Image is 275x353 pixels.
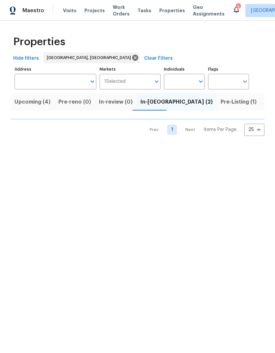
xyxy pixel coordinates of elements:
button: Clear Filters [141,52,175,65]
span: 1 Selected [104,79,126,84]
span: [GEOGRAPHIC_DATA], [GEOGRAPHIC_DATA] [47,54,134,61]
span: Geo Assignments [193,4,225,17]
span: Visits [63,7,76,14]
span: Projects [84,7,105,14]
span: Maestro [22,7,44,14]
span: Properties [13,39,65,45]
button: Hide filters [11,52,42,65]
button: Open [152,77,161,86]
span: Clear Filters [144,54,173,63]
span: In-[GEOGRAPHIC_DATA] (2) [140,97,213,107]
span: Tasks [137,8,151,13]
a: Goto page 1 [167,125,177,135]
div: 25 [244,121,264,138]
label: Markets [100,67,161,71]
span: Work Orders [113,4,130,17]
p: Items Per Page [203,126,236,133]
span: Pre-reno (0) [58,97,91,107]
button: Open [196,77,205,86]
label: Individuals [164,67,205,71]
nav: Pagination Navigation [143,124,264,136]
button: Open [240,77,250,86]
button: Open [88,77,97,86]
span: In-review (0) [99,97,133,107]
div: 3 [236,4,240,11]
span: Properties [159,7,185,14]
span: Hide filters [13,54,39,63]
label: Address [15,67,96,71]
span: Upcoming (4) [15,97,50,107]
div: [GEOGRAPHIC_DATA], [GEOGRAPHIC_DATA] [44,52,139,63]
span: Pre-Listing (1) [221,97,257,107]
label: Flags [208,67,249,71]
